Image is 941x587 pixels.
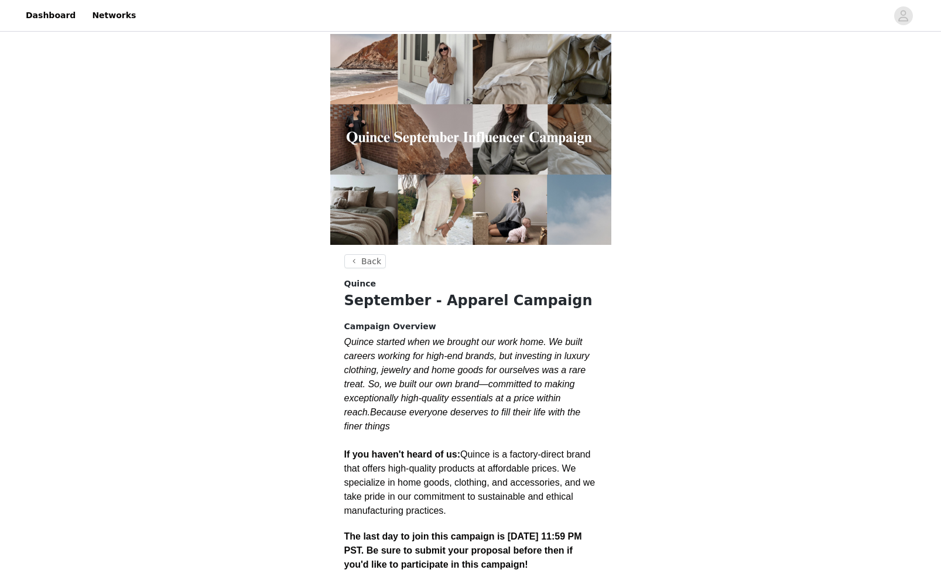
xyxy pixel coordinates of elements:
[344,290,597,311] h1: September - Apparel Campaign
[344,337,590,417] em: Quince started when we brought our work home. We built careers working for high-end brands, but i...
[330,34,611,245] img: campaign image
[344,449,461,459] strong: If you haven't heard of us:
[344,320,597,333] h4: Campaign Overview
[85,2,143,29] a: Networks
[344,278,376,290] span: Quince
[344,449,596,516] span: Quince is a factory-direct brand that offers high-quality products at affordable prices. We speci...
[344,407,581,431] em: Because everyone deserves to fill their life with the finer things
[344,531,582,569] strong: The last day to join this campaign is [DATE] 11:59 PM PST. Be sure to submit your proposal before...
[19,2,83,29] a: Dashboard
[344,254,386,268] button: Back
[898,6,909,25] div: avatar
